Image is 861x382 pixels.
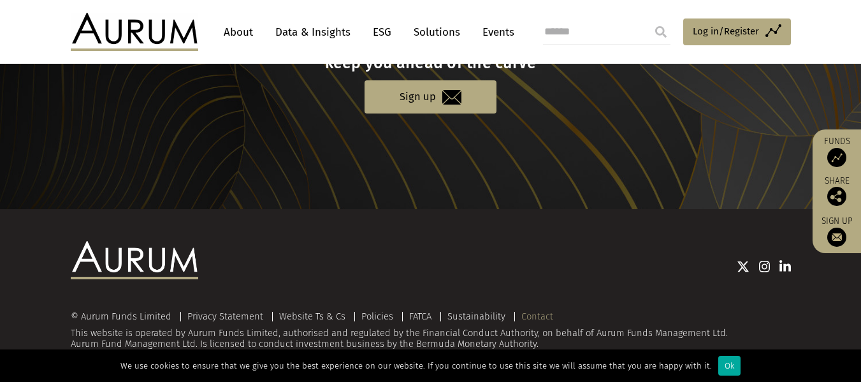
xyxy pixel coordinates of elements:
div: This website is operated by Aurum Funds Limited, authorised and regulated by the Financial Conduc... [71,311,791,350]
img: Linkedin icon [779,260,791,273]
a: Sign up [365,80,496,113]
a: Website Ts & Cs [279,311,345,322]
a: ESG [366,20,398,44]
div: Share [819,177,855,206]
a: About [217,20,259,44]
span: Log in/Register [693,24,759,39]
img: Instagram icon [759,260,771,273]
a: Sustainability [447,311,505,322]
a: Sign up [819,216,855,247]
img: Sign up to our newsletter [827,228,846,247]
a: Solutions [407,20,467,44]
a: Data & Insights [269,20,357,44]
img: Access Funds [827,148,846,167]
div: Ok [718,356,741,376]
a: Funds [819,136,855,167]
a: Contact [521,311,553,322]
a: FATCA [409,311,431,322]
a: Policies [361,311,393,322]
img: Twitter icon [737,260,749,273]
div: © Aurum Funds Limited [71,312,178,321]
img: Share this post [827,187,846,206]
input: Submit [648,19,674,45]
a: Events [476,20,514,44]
img: Aurum Logo [71,241,198,279]
a: Privacy Statement [187,311,263,322]
a: Log in/Register [683,18,791,45]
img: Aurum [71,13,198,51]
